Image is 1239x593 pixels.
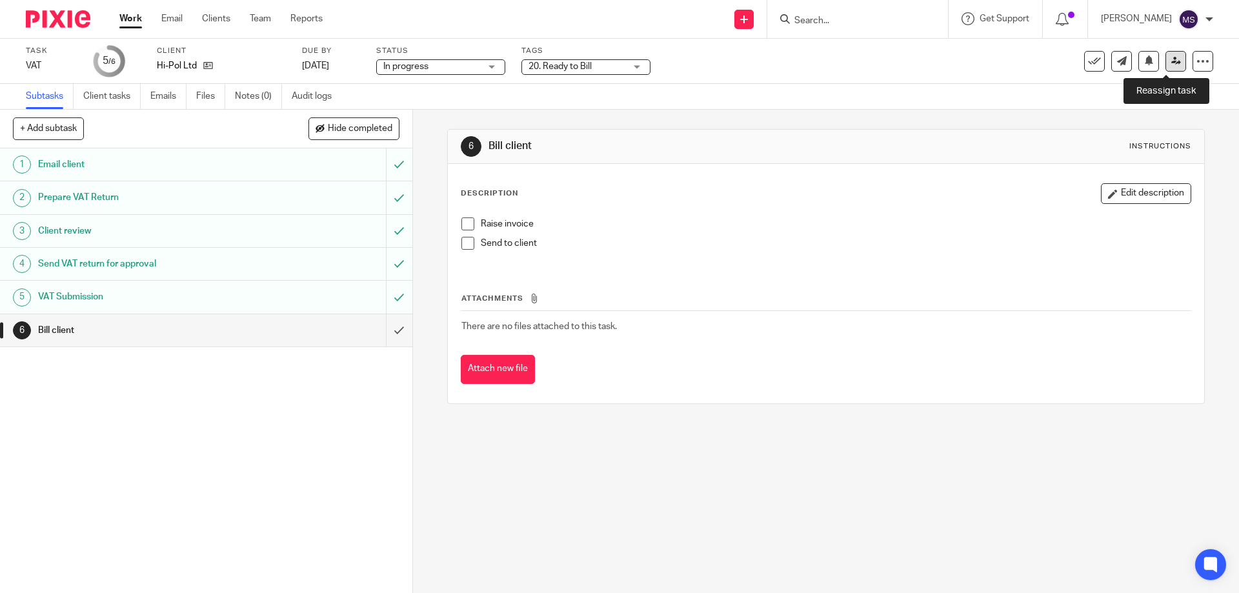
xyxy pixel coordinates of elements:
[250,12,271,25] a: Team
[461,322,617,331] span: There are no files attached to this task.
[521,46,650,56] label: Tags
[38,188,261,207] h1: Prepare VAT Return
[461,295,523,302] span: Attachments
[1101,12,1172,25] p: [PERSON_NAME]
[376,46,505,56] label: Status
[980,14,1029,23] span: Get Support
[235,84,282,109] a: Notes (0)
[302,61,329,70] span: [DATE]
[26,59,77,72] div: VAT
[13,222,31,240] div: 3
[157,59,197,72] p: Hi-Pol Ltd
[461,188,518,199] p: Description
[119,12,142,25] a: Work
[83,84,141,109] a: Client tasks
[108,58,116,65] small: /6
[38,155,261,174] h1: Email client
[38,221,261,241] h1: Client review
[1178,9,1199,30] img: svg%3E
[196,84,225,109] a: Files
[793,15,909,27] input: Search
[161,12,183,25] a: Email
[292,84,341,109] a: Audit logs
[202,12,230,25] a: Clients
[38,254,261,274] h1: Send VAT return for approval
[328,124,392,134] span: Hide completed
[26,84,74,109] a: Subtasks
[302,46,360,56] label: Due by
[13,189,31,207] div: 2
[489,139,854,153] h1: Bill client
[383,62,428,71] span: In progress
[157,46,286,56] label: Client
[481,217,1190,230] p: Raise invoice
[13,321,31,339] div: 6
[529,62,592,71] span: 20. Ready to Bill
[308,117,399,139] button: Hide completed
[38,287,261,307] h1: VAT Submission
[150,84,186,109] a: Emails
[461,136,481,157] div: 6
[103,54,116,68] div: 5
[26,46,77,56] label: Task
[1129,141,1191,152] div: Instructions
[38,321,261,340] h1: Bill client
[461,355,535,384] button: Attach new file
[1101,183,1191,204] button: Edit description
[13,156,31,174] div: 1
[13,117,84,139] button: + Add subtask
[13,255,31,273] div: 4
[13,288,31,307] div: 5
[481,237,1190,250] p: Send to client
[26,10,90,28] img: Pixie
[290,12,323,25] a: Reports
